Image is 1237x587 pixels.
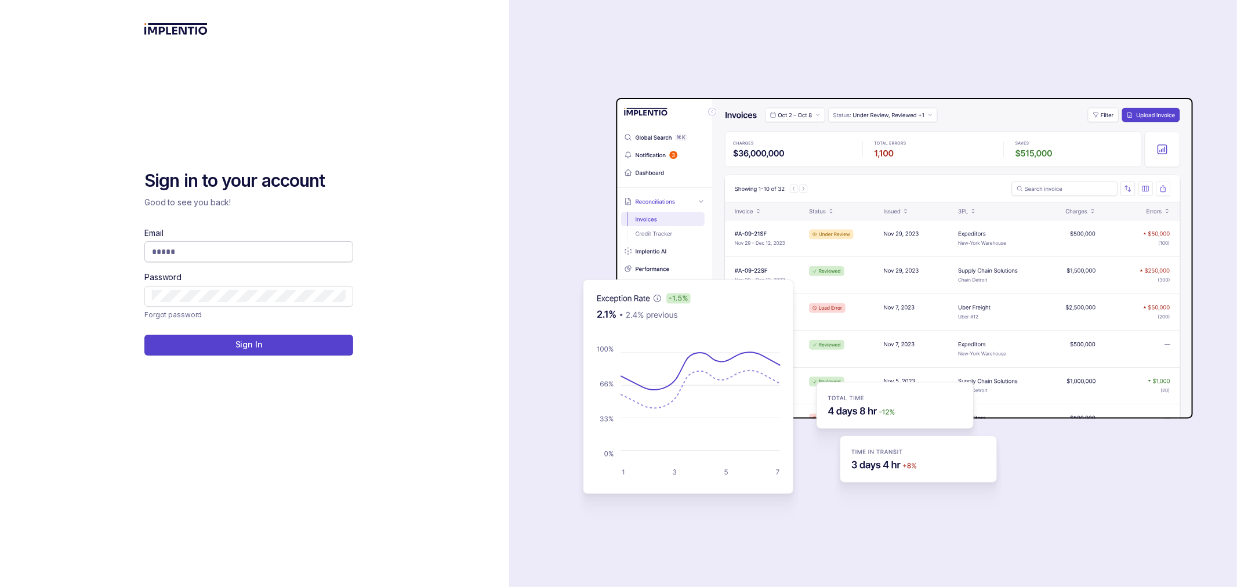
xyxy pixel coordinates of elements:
[144,227,163,239] label: Email
[144,169,353,193] h2: Sign in to your account
[144,309,202,321] a: Link Forgot password
[144,309,202,321] p: Forgot password
[144,271,182,283] label: Password
[144,23,208,35] img: logo
[144,197,353,208] p: Good to see you back!
[542,61,1198,526] img: signin-background.svg
[144,335,353,356] button: Sign In
[235,339,263,350] p: Sign In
